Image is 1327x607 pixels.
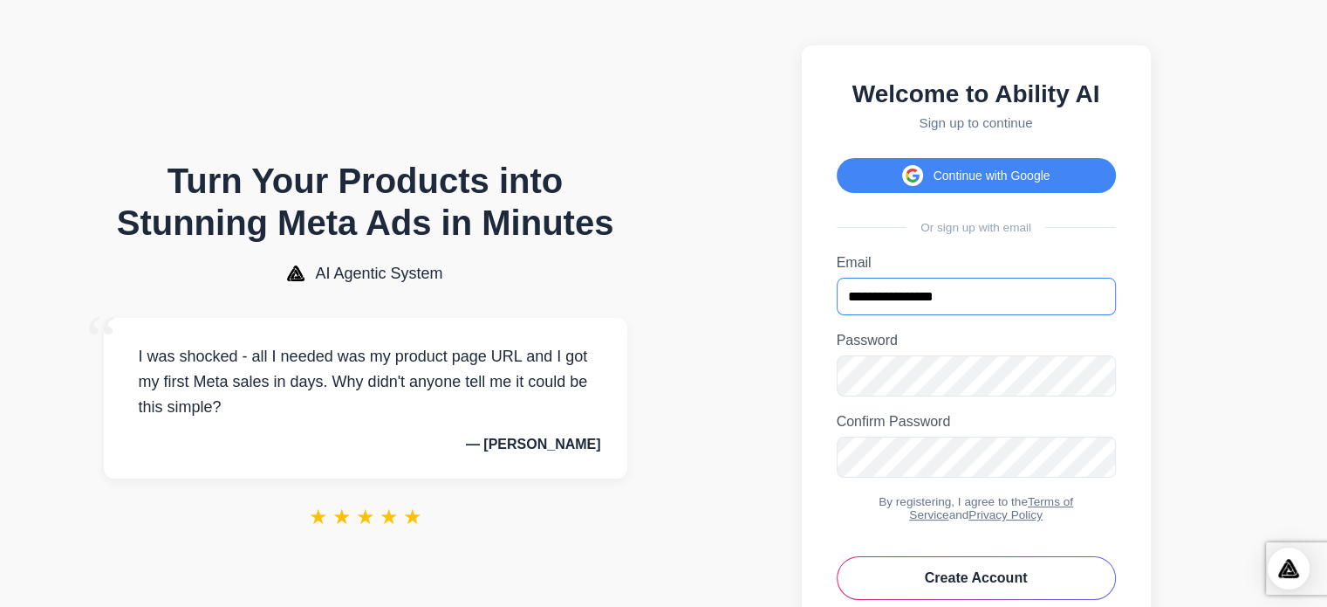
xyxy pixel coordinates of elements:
span: ★ [332,505,352,529]
img: AI Agentic System Logo [287,266,304,281]
div: Open Intercom Messenger [1268,548,1310,590]
p: — [PERSON_NAME] [130,437,601,452]
h1: Turn Your Products into Stunning Meta Ads in Minutes [104,160,627,244]
button: Create Account [837,556,1116,600]
div: By registering, I agree to the and [837,495,1116,521]
span: ★ [309,505,328,529]
label: Confirm Password [837,414,1116,430]
h2: Welcome to Ability AI [837,80,1116,108]
p: I was shocked - all I needed was my product page URL and I got my first Meta sales in days. Why d... [130,344,601,419]
span: “ [86,300,118,380]
label: Email [837,255,1116,271]
span: ★ [403,505,422,529]
p: Sign up to continue [837,115,1116,130]
div: Or sign up with email [837,221,1116,234]
span: ★ [356,505,375,529]
span: ★ [380,505,399,529]
button: Continue with Google [837,158,1116,193]
span: AI Agentic System [315,265,442,283]
a: Privacy Policy [968,508,1043,521]
label: Password [837,333,1116,348]
a: Terms of Service [909,495,1073,521]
